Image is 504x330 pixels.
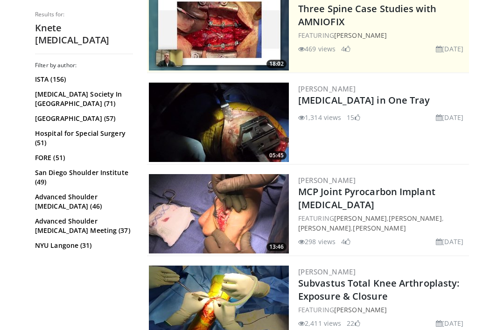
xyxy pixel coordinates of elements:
[298,112,341,122] li: 1,314 views
[35,153,131,162] a: FORE (51)
[35,114,131,123] a: [GEOGRAPHIC_DATA] (57)
[35,62,133,69] h3: Filter by author:
[298,267,356,276] a: [PERSON_NAME]
[436,44,463,54] li: [DATE]
[353,224,406,232] a: [PERSON_NAME]
[35,192,131,211] a: Advanced Shoulder [MEDICAL_DATA] (46)
[149,83,289,162] img: cb9d4c3b-10c4-45bf-8108-3f78e758919d.300x170_q85_crop-smart_upscale.jpg
[149,174,289,253] img: 310db7ed-0e30-4937-9528-c0755f7da9bd.300x170_q85_crop-smart_upscale.jpg
[35,217,131,235] a: Advanced Shoulder [MEDICAL_DATA] Meeting (37)
[436,318,463,328] li: [DATE]
[389,214,441,223] a: [PERSON_NAME]
[347,112,360,122] li: 15
[347,318,360,328] li: 22
[298,30,467,40] div: FEATURING
[35,22,133,46] h2: Knete [MEDICAL_DATA]
[35,241,131,250] a: NYU Langone (31)
[35,75,131,84] a: ISTA (156)
[298,185,435,211] a: MCP Joint Pyrocarbon Implant [MEDICAL_DATA]
[298,94,430,106] a: [MEDICAL_DATA] in One Tray
[35,11,133,18] p: Results for:
[298,44,336,54] li: 469 views
[334,305,387,314] a: [PERSON_NAME]
[341,44,350,54] li: 4
[298,224,351,232] a: [PERSON_NAME]
[149,83,289,162] a: 05:45
[334,214,387,223] a: [PERSON_NAME]
[341,237,350,246] li: 4
[436,237,463,246] li: [DATE]
[149,174,289,253] a: 13:46
[35,90,131,108] a: [MEDICAL_DATA] Society In [GEOGRAPHIC_DATA] (71)
[298,2,436,28] a: Three Spine Case Studies with AMNIOFIX
[298,213,467,233] div: FEATURING , , ,
[334,31,387,40] a: [PERSON_NAME]
[266,60,287,68] span: 18:02
[35,168,131,187] a: San Diego Shoulder Institute (49)
[436,112,463,122] li: [DATE]
[298,176,356,185] a: [PERSON_NAME]
[35,129,131,147] a: Hospital for Special Surgery (51)
[298,318,341,328] li: 2,411 views
[298,84,356,93] a: [PERSON_NAME]
[266,243,287,251] span: 13:46
[298,305,467,315] div: FEATURING
[266,151,287,160] span: 05:45
[298,277,459,302] a: Subvastus Total Knee Arthroplasty: Exposure & Closure
[298,237,336,246] li: 298 views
